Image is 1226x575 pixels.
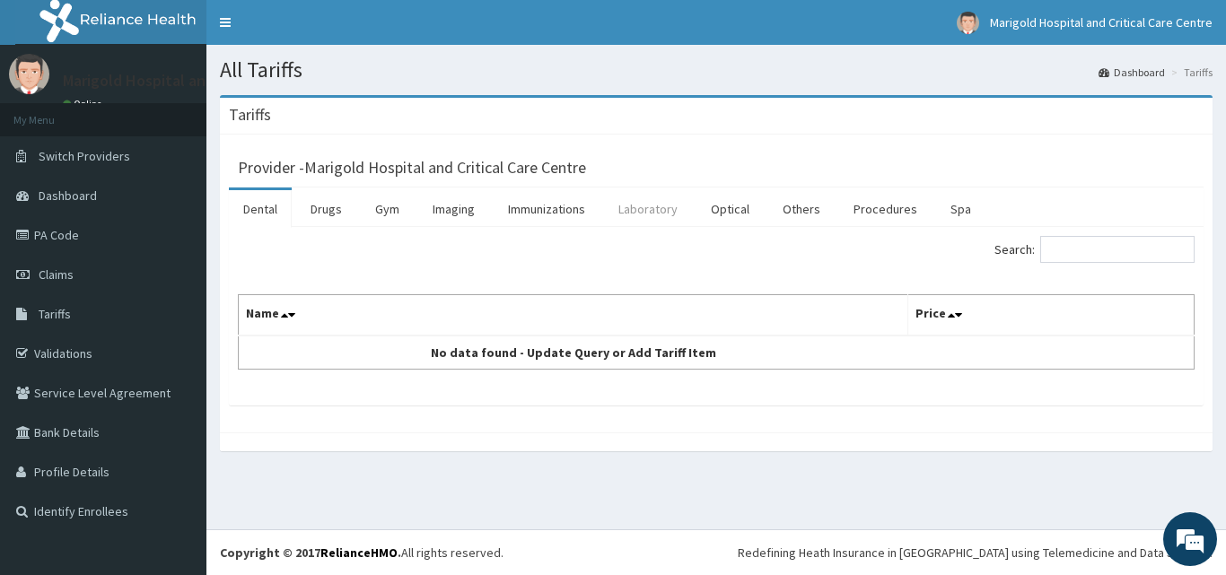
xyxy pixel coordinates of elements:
a: Optical [696,190,764,228]
th: Price [907,295,1195,336]
input: Search: [1040,236,1195,263]
a: RelianceHMO [320,545,398,561]
span: Switch Providers [39,148,130,164]
strong: Copyright © 2017 . [220,545,401,561]
h3: Tariffs [229,107,271,123]
span: Marigold Hospital and Critical Care Centre [990,14,1213,30]
a: Laboratory [604,190,692,228]
li: Tariffs [1167,65,1213,80]
a: Dashboard [1099,65,1165,80]
a: Procedures [839,190,932,228]
div: Redefining Heath Insurance in [GEOGRAPHIC_DATA] using Telemedicine and Data Science! [738,544,1213,562]
label: Search: [994,236,1195,263]
td: No data found - Update Query or Add Tariff Item [239,335,908,370]
a: Others [768,190,835,228]
th: Name [239,295,908,336]
a: Immunizations [494,190,600,228]
a: Drugs [296,190,356,228]
span: Claims [39,266,74,283]
a: Spa [936,190,985,228]
a: Dental [229,190,292,228]
footer: All rights reserved. [206,529,1226,575]
a: Imaging [418,190,489,228]
span: Dashboard [39,187,97,204]
img: User Image [957,12,979,34]
h3: Provider - Marigold Hospital and Critical Care Centre [238,160,586,176]
span: Tariffs [39,306,71,322]
img: User Image [9,54,49,94]
p: Marigold Hospital and Critical Care Centre [63,73,355,89]
a: Online [63,98,106,110]
a: Gym [361,190,414,228]
h1: All Tariffs [220,58,1213,82]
